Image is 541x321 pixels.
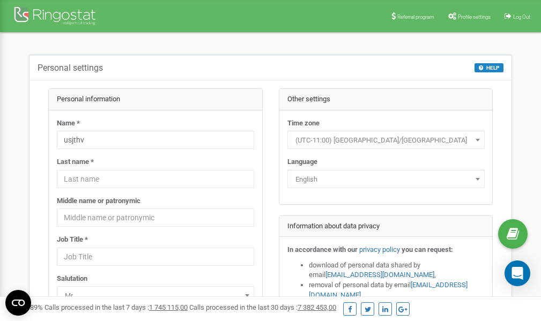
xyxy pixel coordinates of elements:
[45,303,188,311] span: Calls processed in the last 7 days :
[57,248,254,266] input: Job Title
[298,303,336,311] u: 7 382 453,00
[397,14,434,20] span: Referral program
[458,14,491,20] span: Profile settings
[291,172,481,187] span: English
[287,157,317,167] label: Language
[287,170,485,188] span: English
[57,274,87,284] label: Salutation
[61,288,250,303] span: Mr.
[149,303,188,311] u: 1 745 115,00
[287,131,485,149] span: (UTC-11:00) Pacific/Midway
[49,89,262,110] div: Personal information
[287,245,358,253] strong: In accordance with our
[291,133,481,148] span: (UTC-11:00) Pacific/Midway
[38,63,103,73] h5: Personal settings
[402,245,453,253] strong: you can request:
[57,157,94,167] label: Last name *
[505,260,530,286] div: Open Intercom Messenger
[325,271,434,279] a: [EMAIL_ADDRESS][DOMAIN_NAME]
[309,280,485,300] li: removal of personal data by email ,
[57,235,88,245] label: Job Title *
[279,89,493,110] div: Other settings
[57,196,140,206] label: Middle name or patronymic
[57,286,254,304] span: Mr.
[5,290,31,316] button: Open CMP widget
[359,245,400,253] a: privacy policy
[57,170,254,188] input: Last name
[57,118,80,129] label: Name *
[475,63,503,72] button: HELP
[279,216,493,237] div: Information about data privacy
[57,208,254,227] input: Middle name or patronymic
[309,260,485,280] li: download of personal data shared by email ,
[513,14,530,20] span: Log Out
[189,303,336,311] span: Calls processed in the last 30 days :
[287,118,320,129] label: Time zone
[57,131,254,149] input: Name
